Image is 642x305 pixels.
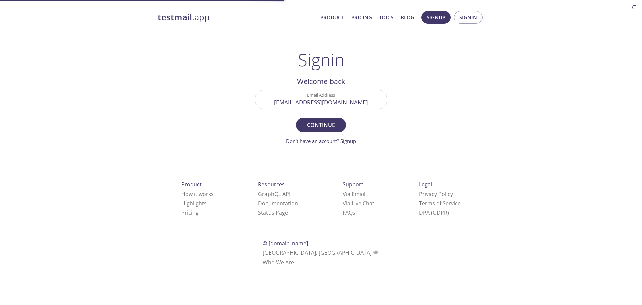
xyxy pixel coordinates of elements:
[401,13,414,22] a: Blog
[454,11,483,24] button: Signin
[303,120,339,130] span: Continue
[286,138,356,144] a: Don't have an account? Signup
[263,259,294,266] a: Who We Are
[320,13,344,22] a: Product
[158,11,192,23] strong: testmail
[419,190,453,198] a: Privacy Policy
[343,209,355,216] a: FAQ
[351,13,372,22] a: Pricing
[298,50,344,70] h1: Signin
[258,181,285,188] span: Resources
[258,190,290,198] a: GraphQL API
[459,13,477,22] span: Signin
[158,12,315,23] a: testmail.app
[419,200,461,207] a: Terms of Service
[255,76,387,87] h2: Welcome back
[353,209,355,216] span: s
[343,200,374,207] a: Via Live Chat
[181,181,202,188] span: Product
[421,11,451,24] button: Signup
[263,249,380,256] span: [GEOGRAPHIC_DATA], [GEOGRAPHIC_DATA]
[419,209,449,216] a: DPA (GDPR)
[296,118,346,132] button: Continue
[181,190,214,198] a: How it works
[427,13,445,22] span: Signup
[419,181,432,188] span: Legal
[343,181,363,188] span: Support
[343,190,365,198] a: Via Email
[258,200,298,207] a: Documentation
[181,209,199,216] a: Pricing
[263,240,308,247] span: © [DOMAIN_NAME]
[181,200,207,207] a: Highlights
[258,209,288,216] a: Status Page
[380,13,393,22] a: Docs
